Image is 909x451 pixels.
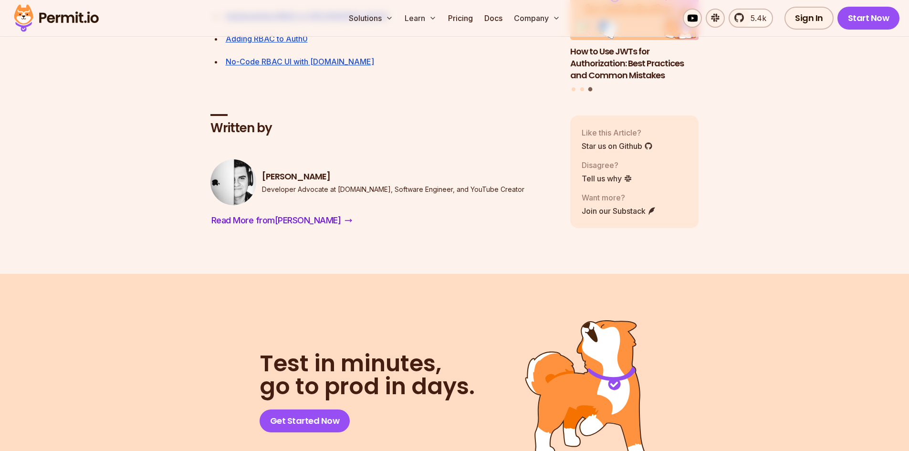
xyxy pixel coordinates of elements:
span: Read More from [PERSON_NAME] [211,214,341,227]
span: 5.4k [745,12,766,24]
a: No-Code RBAC UI with [DOMAIN_NAME] [226,57,374,66]
h3: [PERSON_NAME] [262,171,524,183]
button: Solutions [345,9,397,28]
button: Go to slide 3 [588,87,593,92]
a: Adding RBAC to Auth0 [226,34,308,43]
img: Filip Grebowski [210,159,256,205]
button: Learn [401,9,440,28]
span: Test in minutes, [260,352,475,375]
a: Read More from[PERSON_NAME] [210,213,354,228]
h2: Written by [210,120,555,137]
a: Join our Substack [582,205,656,217]
a: Start Now [837,7,900,30]
p: Disagree? [582,159,632,171]
a: Star us on Github [582,140,653,152]
a: Pricing [444,9,477,28]
a: Get Started Now [260,409,350,432]
img: Permit logo [10,2,103,34]
button: Go to slide 2 [580,87,584,91]
a: Sign In [784,7,834,30]
p: Developer Advocate at [DOMAIN_NAME], Software Engineer, and YouTube Creator [262,185,524,194]
h3: How to Use JWTs for Authorization: Best Practices and Common Mistakes [570,46,699,81]
p: Want more? [582,192,656,203]
h2: go to prod in days. [260,352,475,398]
a: Docs [481,9,506,28]
p: Like this Article? [582,127,653,138]
button: Go to slide 1 [572,87,575,91]
a: 5.4k [729,9,773,28]
button: Company [510,9,564,28]
a: Tell us why [582,173,632,184]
